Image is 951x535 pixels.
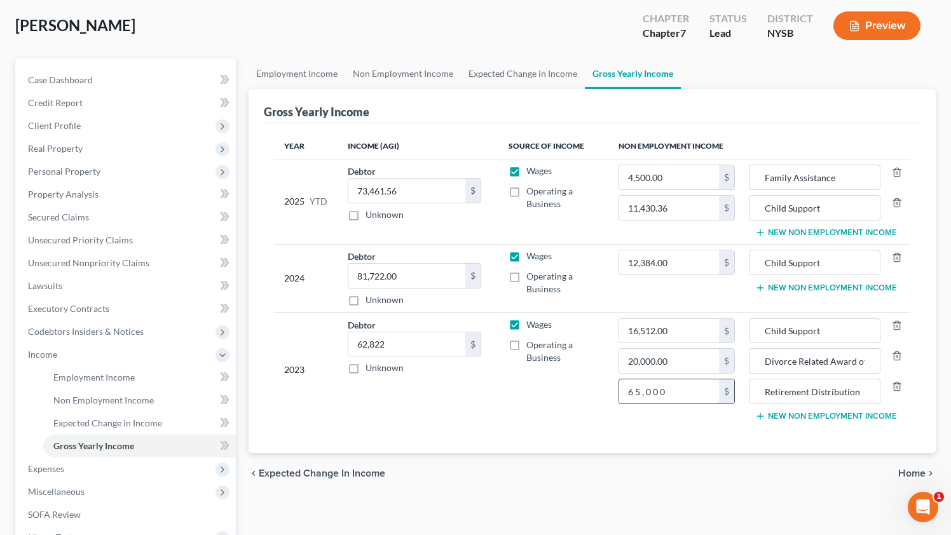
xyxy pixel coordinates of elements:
[719,319,734,343] div: $
[345,58,461,89] a: Non Employment Income
[348,318,376,332] label: Debtor
[28,212,89,222] span: Secured Claims
[755,227,897,238] button: New Non Employment Income
[28,120,81,131] span: Client Profile
[28,486,85,497] span: Miscellaneous
[28,166,100,177] span: Personal Property
[18,183,236,206] a: Property Analysis
[366,208,404,221] label: Unknown
[274,133,338,159] th: Year
[249,468,385,478] button: chevron_left Expected Change in Income
[643,26,689,41] div: Chapter
[608,133,910,159] th: Non Employment Income
[934,492,944,502] span: 1
[348,264,465,288] input: 0.00
[709,26,747,41] div: Lead
[756,196,873,220] input: Source of Income
[18,274,236,297] a: Lawsuits
[28,189,99,200] span: Property Analysis
[898,468,926,478] span: Home
[284,250,327,306] div: 2024
[585,58,681,89] a: Gross Yearly Income
[53,395,154,405] span: Non Employment Income
[53,372,135,383] span: Employment Income
[619,196,719,220] input: 0.00
[719,379,734,403] div: $
[461,58,585,89] a: Expected Change in Income
[619,349,719,373] input: 0.00
[28,463,64,474] span: Expenses
[619,379,719,403] input: 0.00
[348,250,376,263] label: Debtor
[18,206,236,229] a: Secured Claims
[465,332,481,356] div: $
[43,412,236,435] a: Expected Change in Income
[755,283,897,293] button: New Non Employment Income
[465,264,481,288] div: $
[43,389,236,412] a: Non Employment Income
[619,319,719,343] input: 0.00
[28,143,83,154] span: Real Property
[833,11,920,40] button: Preview
[643,11,689,26] div: Chapter
[498,133,608,159] th: Source of Income
[28,257,149,268] span: Unsecured Nonpriority Claims
[338,133,498,159] th: Income (AGI)
[719,196,734,220] div: $
[18,69,236,91] a: Case Dashboard
[18,252,236,274] a: Unsecured Nonpriority Claims
[28,280,62,291] span: Lawsuits
[756,379,873,403] input: Source of Income
[15,16,135,34] span: [PERSON_NAME]
[767,26,813,41] div: NYSB
[18,229,236,252] a: Unsecured Priority Claims
[284,165,327,238] div: 2025
[719,349,734,373] div: $
[366,362,404,374] label: Unknown
[908,492,938,522] iframe: Intercom live chat
[53,417,162,428] span: Expected Change in Income
[366,294,404,306] label: Unknown
[348,179,465,203] input: 0.00
[619,250,719,274] input: 0.00
[28,234,133,245] span: Unsecured Priority Claims
[465,179,481,203] div: $
[18,91,236,114] a: Credit Report
[43,435,236,457] a: Gross Yearly Income
[926,468,936,478] i: chevron_right
[526,319,552,330] span: Wages
[249,58,345,89] a: Employment Income
[18,297,236,320] a: Executory Contracts
[53,440,134,451] span: Gross Yearly Income
[709,11,747,26] div: Status
[719,250,734,274] div: $
[18,503,236,526] a: SOFA Review
[756,250,873,274] input: Source of Income
[680,27,686,39] span: 7
[264,104,369,119] div: Gross Yearly Income
[526,339,573,363] span: Operating a Business
[28,74,93,85] span: Case Dashboard
[28,509,81,520] span: SOFA Review
[898,468,936,478] button: Home chevron_right
[767,11,813,26] div: District
[348,332,465,356] input: 0.00
[526,186,573,209] span: Operating a Business
[28,326,144,337] span: Codebtors Insiders & Notices
[756,165,873,189] input: Source of Income
[259,468,385,478] span: Expected Change in Income
[28,349,57,360] span: Income
[619,165,719,189] input: 0.00
[310,195,327,208] span: YTD
[526,165,552,176] span: Wages
[249,468,259,478] i: chevron_left
[756,319,873,343] input: Source of Income
[43,366,236,389] a: Employment Income
[284,318,327,422] div: 2023
[28,97,83,108] span: Credit Report
[719,165,734,189] div: $
[526,271,573,294] span: Operating a Business
[28,303,109,314] span: Executory Contracts
[755,411,897,421] button: New Non Employment Income
[526,250,552,261] span: Wages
